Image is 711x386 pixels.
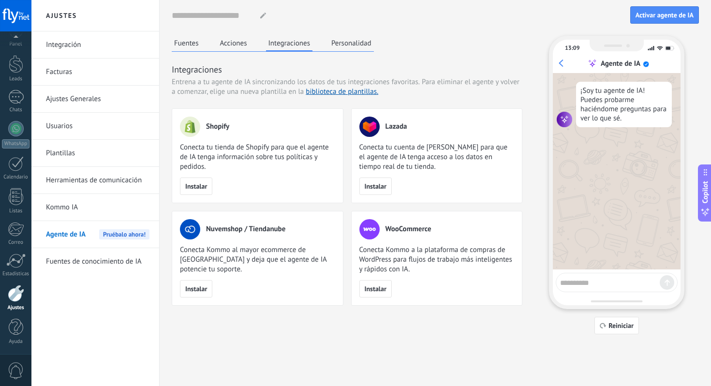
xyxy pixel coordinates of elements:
[172,77,420,87] span: Entrena a tu agente de IA sincronizando los datos de tus integraciones favoritas.
[180,280,212,297] button: Instalar
[180,143,335,172] span: Conecta tu tienda de Shopify para que el agente de IA tenga información sobre tus políticas y ped...
[46,113,149,140] a: Usuarios
[31,221,159,248] li: Agente de IA
[172,77,519,96] span: Para eliminar el agente y volver a comenzar, elige una nueva plantilla en la
[636,12,694,18] span: Activar agente de IA
[359,143,515,172] span: Conecta tu cuenta de [PERSON_NAME] para que el agente de IA tenga acceso a los datos en tiempo re...
[46,221,86,248] span: Agente de IA
[2,174,30,180] div: Calendario
[359,280,392,297] button: Instalar
[608,322,634,329] span: Reiniciar
[2,339,30,345] div: Ayuda
[185,183,207,190] span: Instalar
[46,59,149,86] a: Facturas
[359,245,515,274] span: Conecta Kommo a la plataforma de compras de WordPress para flujos de trabajo más inteligentes y r...
[46,86,149,113] a: Ajustes Generales
[2,139,30,148] div: WhatsApp
[180,178,212,195] button: Instalar
[46,140,149,167] a: Plantillas
[365,183,386,190] span: Instalar
[31,86,159,113] li: Ajustes Generales
[576,82,672,127] div: ¡Soy tu agente de IA! Puedes probarme haciéndome preguntas para ver lo que sé.
[594,317,639,334] button: Reiniciar
[557,112,572,127] img: agent icon
[46,31,149,59] a: Integración
[206,224,285,234] span: Nuvemshop / Tiendanube
[180,245,335,274] span: Conecta Kommo al mayor ecommerce de [GEOGRAPHIC_DATA] y deja que el agente de IA potencie tu sopo...
[385,224,431,234] span: WooCommerce
[700,181,710,204] span: Copilot
[31,140,159,167] li: Plantillas
[2,76,30,82] div: Leads
[2,208,30,214] div: Listas
[630,6,699,24] button: Activar agente de IA
[31,31,159,59] li: Integración
[365,285,386,292] span: Instalar
[306,87,378,96] a: biblioteca de plantillas.
[218,36,250,50] button: Acciones
[2,271,30,277] div: Estadísticas
[206,122,229,132] span: Shopify
[185,285,207,292] span: Instalar
[31,59,159,86] li: Facturas
[172,63,522,75] h3: Integraciones
[99,229,149,239] span: Pruébalo ahora!
[359,178,392,195] button: Instalar
[266,36,313,52] button: Integraciones
[31,194,159,221] li: Kommo IA
[31,167,159,194] li: Herramientas de comunicación
[601,59,640,68] div: Agente de IA
[2,107,30,113] div: Chats
[46,194,149,221] a: Kommo IA
[172,36,201,50] button: Fuentes
[2,239,30,246] div: Correo
[46,167,149,194] a: Herramientas de comunicación
[31,248,159,275] li: Fuentes de conocimiento de IA
[565,45,579,52] div: 13:09
[46,248,149,275] a: Fuentes de conocimiento de IA
[385,122,407,132] span: Lazada
[46,221,149,248] a: Agente de IAPruébalo ahora!
[31,113,159,140] li: Usuarios
[2,305,30,311] div: Ajustes
[329,36,374,50] button: Personalidad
